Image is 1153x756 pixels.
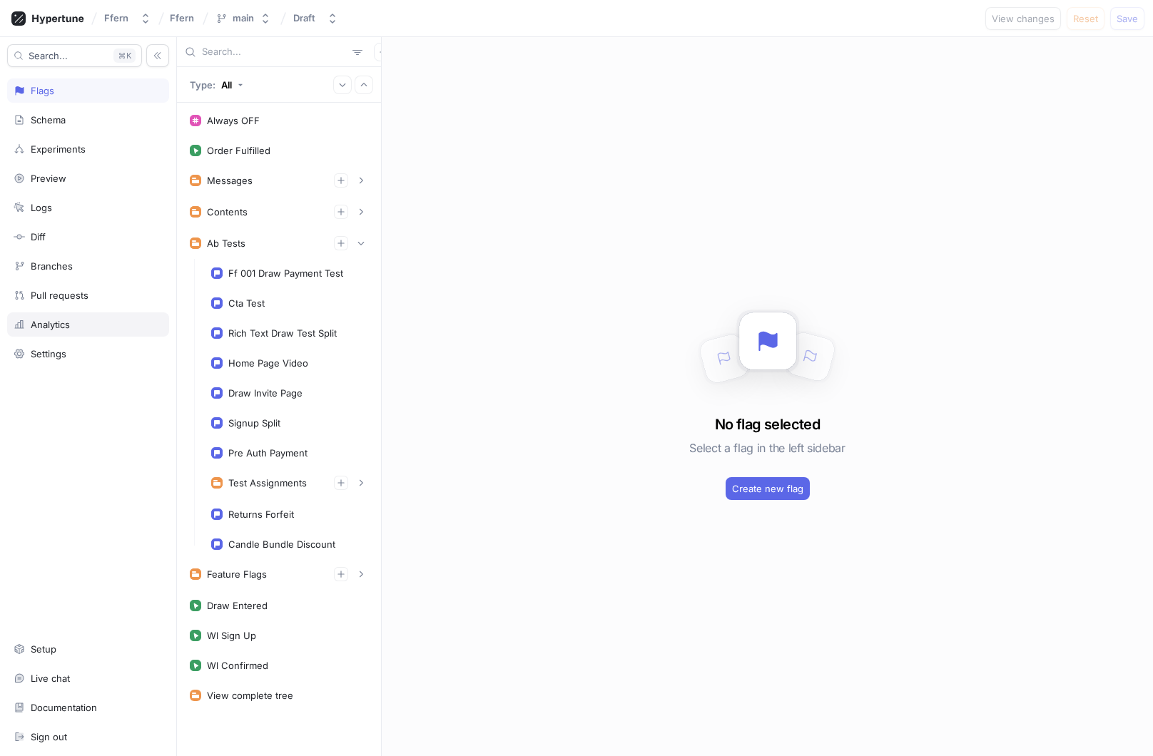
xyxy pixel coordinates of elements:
button: View changes [985,7,1061,30]
span: Reset [1073,14,1098,23]
button: Ffern [98,6,157,30]
div: Setup [31,643,56,655]
div: Documentation [31,702,97,713]
div: Draft [293,12,315,24]
div: K [113,48,136,63]
div: View complete tree [207,690,293,701]
div: Messages [207,175,253,186]
div: Ffern [104,12,128,24]
div: Experiments [31,143,86,155]
button: Collapse all [355,76,373,94]
button: main [210,6,277,30]
span: View changes [992,14,1055,23]
div: main [233,12,254,24]
div: Wl Sign Up [207,630,256,641]
button: Expand all [333,76,352,94]
h3: No flag selected [715,414,820,435]
button: Create new flag [726,477,810,500]
button: Search...K [7,44,142,67]
div: Contents [207,206,248,218]
div: Flags [31,85,54,96]
div: Draw Invite Page [228,387,303,399]
div: Live chat [31,673,70,684]
h5: Select a flag in the left sidebar [689,435,845,461]
div: Pre Auth Payment [228,447,308,459]
div: Always OFF [207,115,260,126]
div: Preview [31,173,66,184]
div: Ab Tests [207,237,245,249]
div: Sign out [31,731,67,742]
div: Wl Confirmed [207,660,268,671]
a: Documentation [7,695,169,720]
button: Draft [288,6,344,30]
input: Search... [202,45,347,59]
div: Draw Entered [207,600,268,611]
div: Home Page Video [228,357,308,369]
div: Ff 001 Draw Payment Test [228,267,343,279]
span: Search... [29,51,68,60]
span: Save [1117,14,1138,23]
div: Settings [31,348,66,359]
div: Logs [31,202,52,213]
div: Candle Bundle Discount [228,538,335,550]
span: Ffern [170,13,194,23]
div: Feature Flags [207,568,267,580]
div: Schema [31,114,66,126]
div: Diff [31,231,46,242]
button: Save [1110,7,1144,30]
div: Cta Test [228,297,265,309]
div: Analytics [31,319,70,330]
div: Test Assignments [228,477,307,489]
div: Order Fulfilled [207,145,270,156]
div: Branches [31,260,73,272]
span: Create new flag [732,484,803,493]
button: Type: All [185,72,248,97]
div: Pull requests [31,290,88,301]
button: Reset [1067,7,1104,30]
div: Returns Forfeit [228,509,294,520]
p: Type: [190,79,215,91]
div: Signup Split [228,417,280,429]
div: Rich Text Draw Test Split [228,327,337,339]
div: All [221,79,232,91]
